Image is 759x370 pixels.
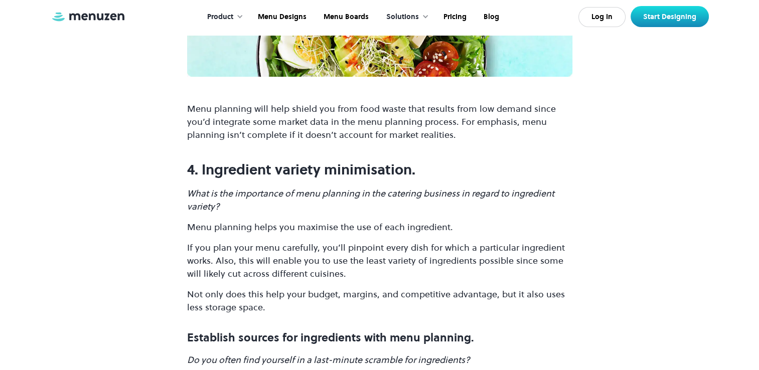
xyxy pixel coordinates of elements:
div: Solutions [376,2,434,33]
div: Product [197,2,248,33]
a: Start Designing [631,6,709,27]
strong: 4. Ingredient variety minimisation. [187,160,415,179]
a: Log In [578,7,626,27]
p: Menu planning will help shield you from food waste that results from low demand since you’d integ... [187,102,572,141]
a: Pricing [434,2,474,33]
a: Menu Boards [314,2,376,33]
p: Menu planning helps you maximise the use of each ingredient. [187,221,572,234]
a: Menu Designs [248,2,314,33]
em: What is the importance of menu planning in the catering business in regard to ingredient variety? [187,187,554,213]
p: Not only does this help your budget, margins, and competitive advantage, but it also uses less st... [187,288,572,314]
em: Do you often find yourself in a last-minute scramble for ingredients? [187,353,470,366]
p: If you plan your menu carefully, you’ll pinpoint every dish for which a particular ingredient wor... [187,241,572,280]
a: Blog [474,2,507,33]
p: ‍ [187,82,572,95]
strong: Establish sources for ingredients with menu planning. [187,330,474,345]
div: Solutions [386,12,419,23]
div: Product [207,12,233,23]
